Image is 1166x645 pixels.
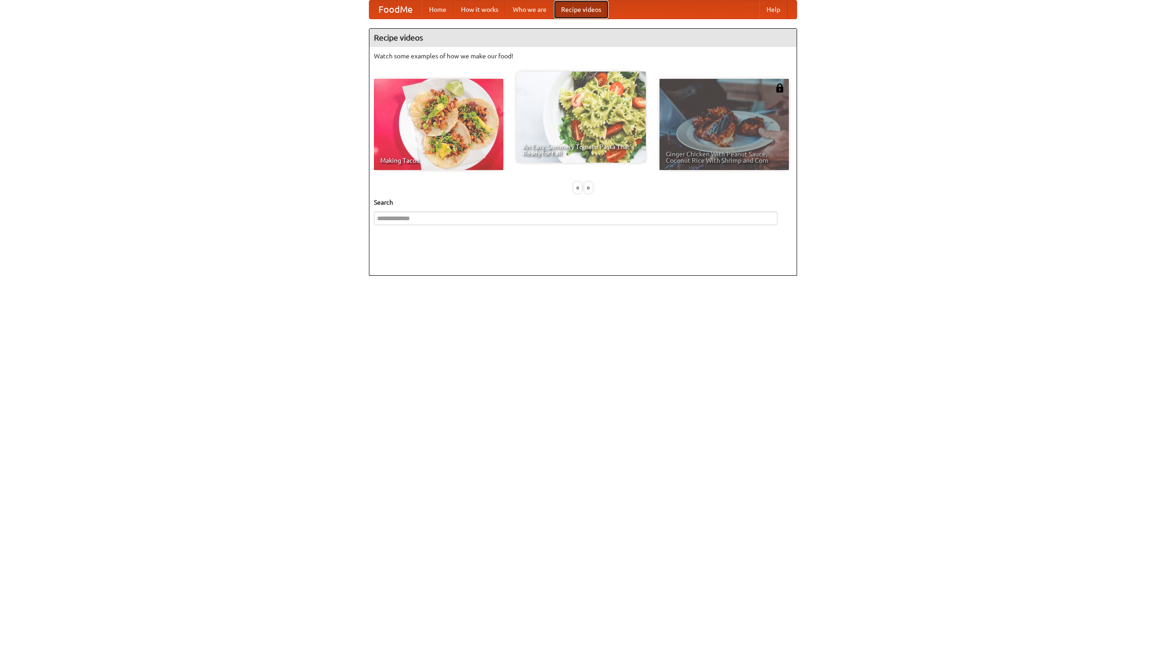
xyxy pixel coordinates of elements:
a: An Easy, Summery Tomato Pasta That's Ready for Fall [517,72,646,163]
p: Watch some examples of how we make our food! [374,52,792,61]
div: » [584,182,593,193]
span: Making Tacos [380,157,497,164]
a: FoodMe [369,0,422,19]
a: Who we are [506,0,554,19]
a: Help [759,0,788,19]
a: Making Tacos [374,79,503,170]
div: « [573,182,582,193]
span: An Easy, Summery Tomato Pasta That's Ready for Fall [523,144,639,156]
a: Recipe videos [554,0,609,19]
img: 483408.png [775,83,784,93]
h4: Recipe videos [369,29,797,47]
h5: Search [374,198,792,207]
a: Home [422,0,454,19]
a: How it works [454,0,506,19]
